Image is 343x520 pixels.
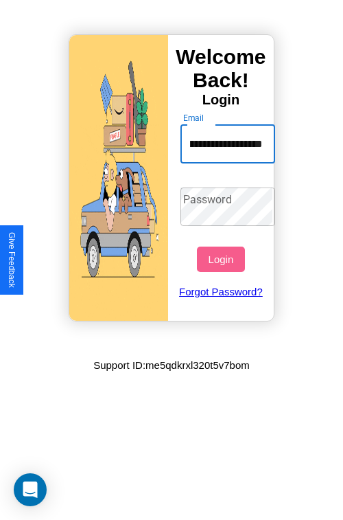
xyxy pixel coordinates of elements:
p: Support ID: me5qdkrxl320t5v7bom [93,356,250,374]
div: Open Intercom Messenger [14,473,47,506]
h3: Welcome Back! [168,45,274,92]
img: gif [69,35,168,321]
button: Login [197,247,244,272]
div: Give Feedback [7,232,16,288]
h4: Login [168,92,274,108]
label: Email [183,112,204,124]
a: Forgot Password? [174,272,269,311]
